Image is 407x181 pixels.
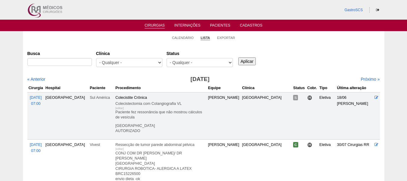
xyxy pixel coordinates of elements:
[238,57,256,65] input: Aplicar
[145,23,165,28] a: Cirurgias
[318,84,336,92] th: Tipo
[30,143,42,153] a: [DATE] 07:00
[115,123,205,134] p: [GEOGRAPHIC_DATA] AUTORIZADO
[90,142,113,148] div: Vivest
[307,142,312,147] span: Hospital
[172,36,194,40] a: Calendário
[217,36,235,40] a: Exportar
[241,92,292,139] td: [GEOGRAPHIC_DATA]
[96,50,162,57] label: Clínica
[115,110,205,120] p: Paciente fez ressonância que não mostrou cálculos de vesícula
[31,149,41,153] span: 07:00
[27,50,92,57] label: Busca
[167,50,233,57] label: Status
[376,8,379,12] i: Sair
[293,142,298,147] span: Confirmada
[201,36,210,40] a: Lista
[115,105,124,111] div: [editar]
[27,84,44,92] th: Cirurgia
[374,95,378,100] a: Editar
[292,84,306,92] th: Status
[241,84,292,92] th: Clínica
[31,102,41,106] span: 07:00
[30,95,42,100] span: [DATE]
[207,92,241,139] td: [PERSON_NAME]
[115,146,124,152] div: [editar]
[27,77,45,82] a: « Anterior
[30,143,42,147] span: [DATE]
[90,95,113,101] div: Sul América
[30,95,42,106] a: [DATE] 07:00
[114,84,207,92] th: Procedimento
[44,84,89,92] th: Hospital
[207,84,241,92] th: Equipe
[115,142,205,148] div: Ressecção de tumor parede abdominal pélvica
[44,92,89,139] td: [GEOGRAPHIC_DATA]
[174,23,201,29] a: Internações
[306,84,318,92] th: Cobr.
[240,23,262,29] a: Cadastros
[27,58,92,66] input: Digite os termos que você deseja procurar.
[293,95,298,100] span: Suspensa
[361,77,380,82] a: Próximo »
[210,23,230,29] a: Pacientes
[344,8,363,12] a: GastroSCS
[115,101,205,107] div: Colecistectomia com Colangiografia VL
[336,92,373,139] td: 18/06 [PERSON_NAME]
[89,84,114,92] th: Paciente
[336,84,373,92] th: Última alteração
[114,92,207,139] td: Colecistite Crônica
[318,92,336,139] td: Eletiva
[112,75,288,84] h3: [DATE]
[374,143,378,147] a: Editar
[307,95,312,100] span: Hospital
